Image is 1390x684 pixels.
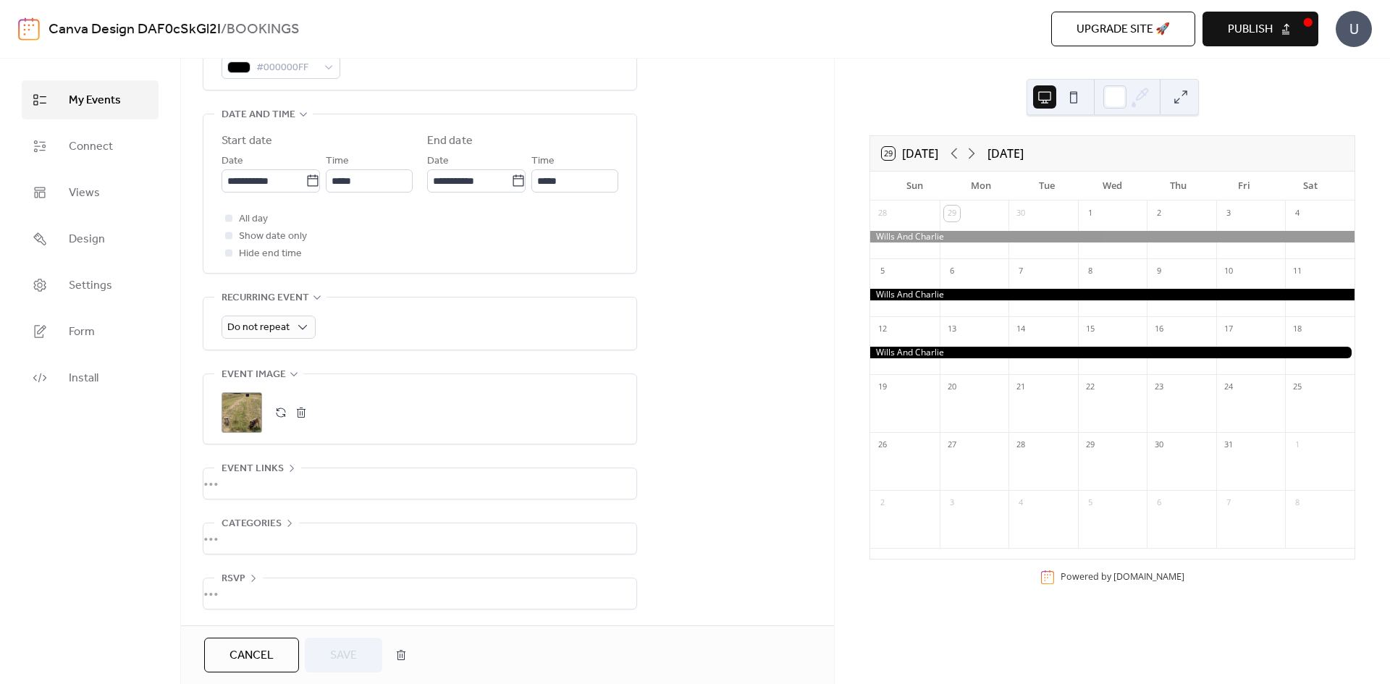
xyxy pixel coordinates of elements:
[987,145,1024,162] div: [DATE]
[1289,495,1305,511] div: 8
[1336,11,1372,47] div: U
[1113,570,1184,583] a: [DOMAIN_NAME]
[944,379,960,395] div: 20
[1151,437,1167,453] div: 30
[222,132,272,150] div: Start date
[944,206,960,221] div: 29
[531,153,555,170] span: Time
[1151,495,1167,511] div: 6
[1228,21,1273,38] span: Publish
[944,263,960,279] div: 6
[229,647,274,664] span: Cancel
[944,437,960,453] div: 27
[1082,437,1098,453] div: 29
[69,277,112,295] span: Settings
[222,570,245,588] span: RSVP
[1221,495,1237,511] div: 7
[22,173,159,212] a: Views
[256,59,317,77] span: #000000FF
[882,172,948,200] div: Sun
[1221,321,1237,337] div: 17
[1082,206,1098,221] div: 1
[875,263,890,279] div: 5
[49,16,221,43] a: Canva Design DAF0cSkGl2I
[875,206,890,221] div: 28
[1289,321,1305,337] div: 18
[69,92,121,109] span: My Events
[18,17,40,41] img: logo
[69,324,95,341] span: Form
[221,16,227,43] b: /
[875,437,890,453] div: 26
[222,290,309,307] span: Recurring event
[1221,263,1237,279] div: 10
[1221,379,1237,395] div: 24
[1079,172,1145,200] div: Wed
[204,638,299,672] button: Cancel
[1051,12,1195,46] button: Upgrade site 🚀
[944,321,960,337] div: 13
[875,495,890,511] div: 2
[1145,172,1211,200] div: Thu
[203,523,636,554] div: •••
[1151,321,1167,337] div: 16
[1151,206,1167,221] div: 2
[222,153,243,170] span: Date
[1013,263,1029,279] div: 7
[69,231,105,248] span: Design
[1289,206,1305,221] div: 4
[944,495,960,511] div: 3
[1082,321,1098,337] div: 15
[1289,437,1305,453] div: 1
[222,515,282,533] span: Categories
[22,358,159,397] a: Install
[22,127,159,166] a: Connect
[877,143,943,164] button: 29[DATE]
[227,16,300,43] b: BOOKINGS
[69,185,100,202] span: Views
[239,228,307,245] span: Show date only
[227,318,290,337] span: Do not repeat
[427,132,473,150] div: End date
[1221,437,1237,453] div: 31
[1061,570,1184,583] div: Powered by
[222,460,284,478] span: Event links
[222,392,262,433] div: ;
[1013,495,1029,511] div: 4
[870,231,1355,243] div: Wills And Charlie
[1202,12,1318,46] button: Publish
[203,468,636,499] div: •••
[1151,379,1167,395] div: 23
[1082,263,1098,279] div: 8
[22,219,159,258] a: Design
[1082,495,1098,511] div: 5
[22,266,159,305] a: Settings
[870,347,1355,359] div: Wills And Charlie
[69,370,98,387] span: Install
[427,153,449,170] span: Date
[1013,437,1029,453] div: 28
[222,106,295,124] span: Date and time
[222,366,286,384] span: Event image
[1151,263,1167,279] div: 9
[1077,21,1170,38] span: Upgrade site 🚀
[203,578,636,609] div: •••
[875,321,890,337] div: 12
[326,153,349,170] span: Time
[1013,206,1029,221] div: 30
[239,245,302,263] span: Hide end time
[875,379,890,395] div: 19
[1289,263,1305,279] div: 11
[1211,172,1277,200] div: Fri
[1013,321,1029,337] div: 14
[1014,172,1079,200] div: Tue
[1082,379,1098,395] div: 22
[69,138,113,156] span: Connect
[1277,172,1343,200] div: Sat
[1221,206,1237,221] div: 3
[239,211,268,228] span: All day
[1289,379,1305,395] div: 25
[870,289,1355,301] div: Wills And Charlie
[1013,379,1029,395] div: 21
